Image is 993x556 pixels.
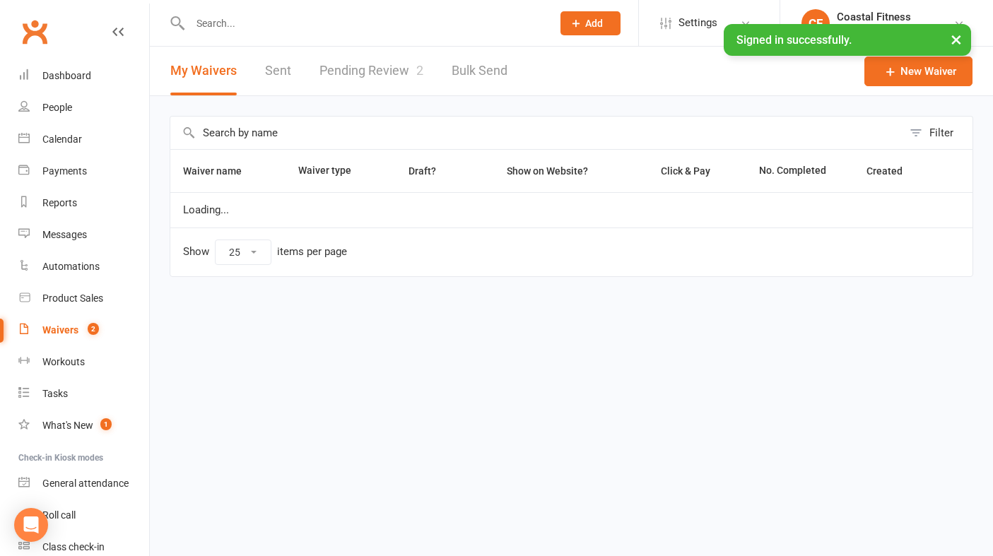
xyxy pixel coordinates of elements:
a: Roll call [18,499,149,531]
a: Bulk Send [452,47,507,95]
div: Coastal Fitness [837,11,953,23]
div: Workouts [42,356,85,367]
div: Messages [42,229,87,240]
span: 2 [416,63,423,78]
span: Draft? [409,165,436,177]
span: Created [866,165,918,177]
button: Click & Pay [648,162,726,179]
input: Search by name [170,117,903,149]
a: Reports [18,187,149,219]
input: Search... [186,13,542,33]
div: Product Sales [42,292,103,304]
a: People [18,92,149,124]
div: Waivers [42,324,78,336]
div: Roll call [42,509,76,521]
button: × [944,24,969,54]
a: Pending Review2 [319,47,423,95]
div: Payments [42,165,87,177]
a: Sent [265,47,291,95]
div: items per page [277,246,347,258]
button: Created [866,162,918,179]
a: Product Sales [18,283,149,314]
button: Filter [903,117,973,149]
div: People [42,102,72,113]
div: CF [801,9,830,37]
span: 1 [100,418,112,430]
a: General attendance kiosk mode [18,468,149,499]
div: Coastal Fitness Movement [837,23,953,36]
a: Calendar [18,124,149,155]
a: Payments [18,155,149,187]
th: Waiver type [286,150,377,192]
a: Automations [18,251,149,283]
a: Waivers 2 [18,314,149,346]
span: Add [585,18,603,29]
div: Open Intercom Messenger [14,508,48,542]
button: Add [560,11,621,35]
a: Messages [18,219,149,251]
div: Class check-in [42,541,105,552]
th: No. Completed [746,150,854,192]
a: New Waiver [864,57,973,86]
button: My Waivers [170,47,237,95]
td: Loading... [170,192,973,227]
div: Dashboard [42,70,91,81]
a: What's New1 [18,410,149,442]
div: Filter [929,124,953,141]
button: Show on Website? [494,162,604,179]
div: Tasks [42,388,68,399]
span: 2 [88,323,99,335]
div: Reports [42,197,77,208]
button: Draft? [396,162,452,179]
a: Dashboard [18,60,149,92]
span: Waiver name [183,165,257,177]
span: Signed in successfully. [736,33,852,47]
span: Show on Website? [507,165,588,177]
div: Show [183,239,347,265]
div: Calendar [42,134,82,145]
a: Tasks [18,378,149,410]
div: Automations [42,261,100,272]
div: General attendance [42,478,129,489]
span: Settings [678,7,717,39]
span: Click & Pay [661,165,710,177]
button: Waiver name [183,162,257,179]
a: Clubworx [17,14,52,49]
div: What's New [42,420,93,431]
a: Workouts [18,346,149,378]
